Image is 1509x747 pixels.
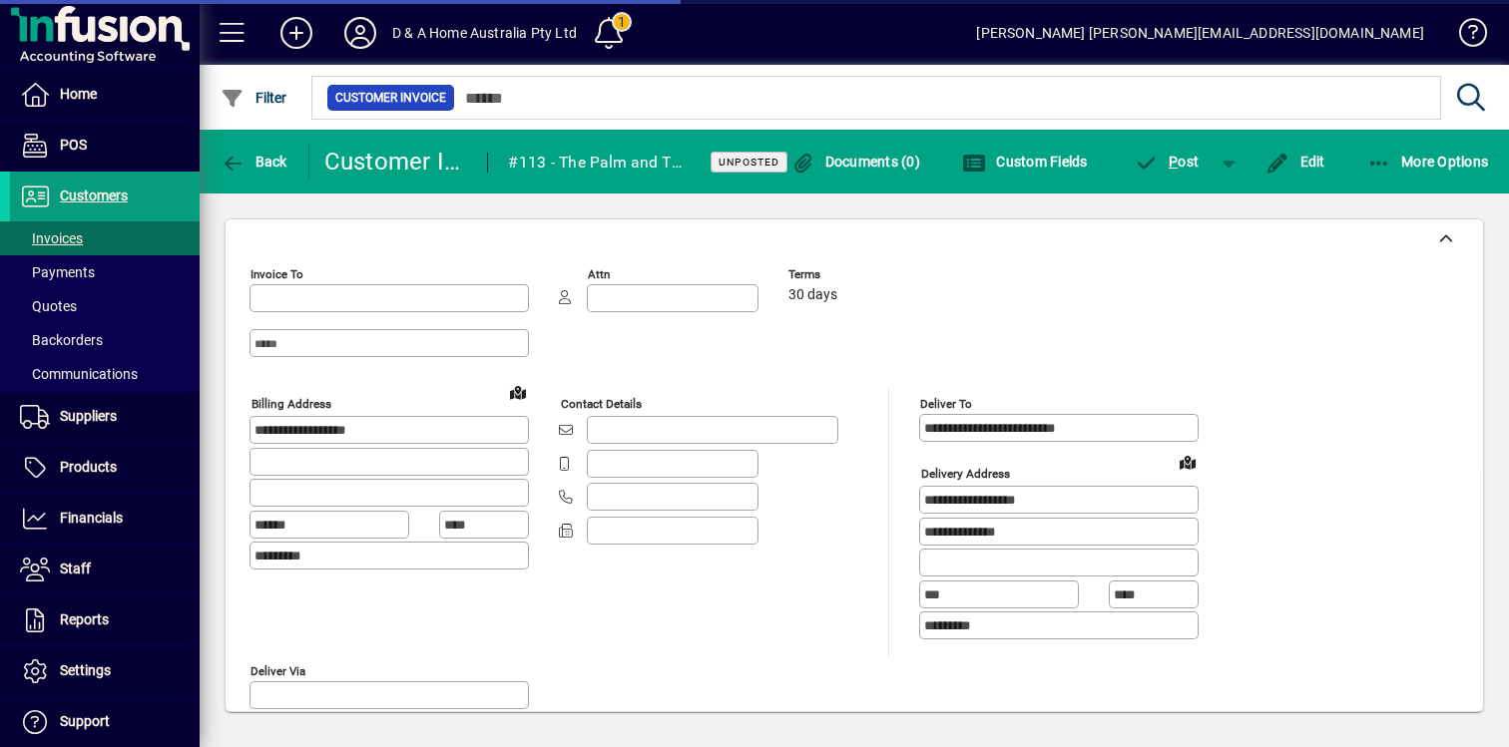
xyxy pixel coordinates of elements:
[788,268,908,281] span: Terms
[10,221,200,255] a: Invoices
[10,323,200,357] a: Backorders
[20,366,138,382] span: Communications
[10,392,200,442] a: Suppliers
[1169,154,1178,170] span: P
[216,144,292,180] button: Back
[60,459,117,475] span: Products
[10,697,200,747] a: Support
[10,646,200,696] a: Settings
[60,187,128,203] span: Customers
[10,289,200,323] a: Quotes
[200,144,309,180] app-page-header-button: Back
[328,15,392,51] button: Profile
[60,611,109,627] span: Reports
[719,156,779,169] span: Unposted
[920,397,972,411] mat-label: Deliver To
[788,287,837,303] span: 30 days
[1265,154,1325,170] span: Edit
[216,80,292,116] button: Filter
[10,545,200,594] a: Staff
[335,88,446,108] span: Customer Invoice
[392,17,577,49] div: D & A Home Australia Pty Ltd
[588,267,610,281] mat-label: Attn
[60,713,110,729] span: Support
[60,408,117,424] span: Suppliers
[251,267,303,281] mat-label: Invoice To
[1125,144,1210,180] button: Post
[10,121,200,171] a: POS
[60,560,91,576] span: Staff
[60,662,111,678] span: Settings
[962,154,1088,170] span: Custom Fields
[221,90,287,106] span: Filter
[20,264,95,280] span: Payments
[1260,144,1330,180] button: Edit
[60,86,97,102] span: Home
[10,255,200,289] a: Payments
[1367,154,1489,170] span: More Options
[324,146,468,178] div: Customer Invoice
[10,494,200,544] a: Financials
[20,298,77,314] span: Quotes
[957,144,1093,180] button: Custom Fields
[1444,4,1484,69] a: Knowledge Base
[20,332,103,348] span: Backorders
[1362,144,1494,180] button: More Options
[10,70,200,120] a: Home
[251,663,305,677] mat-label: Deliver via
[20,230,83,246] span: Invoices
[10,357,200,391] a: Communications
[221,154,287,170] span: Back
[502,376,534,408] a: View on map
[264,15,328,51] button: Add
[790,154,920,170] span: Documents (0)
[10,595,200,645] a: Reports
[1135,154,1200,170] span: ost
[785,144,925,180] button: Documents (0)
[976,17,1424,49] div: [PERSON_NAME] [PERSON_NAME][EMAIL_ADDRESS][DOMAIN_NAME]
[10,443,200,493] a: Products
[1172,446,1204,478] a: View on map
[508,147,686,179] div: #113 - The Palm and The Polka Dot
[60,137,87,153] span: POS
[60,510,123,526] span: Financials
